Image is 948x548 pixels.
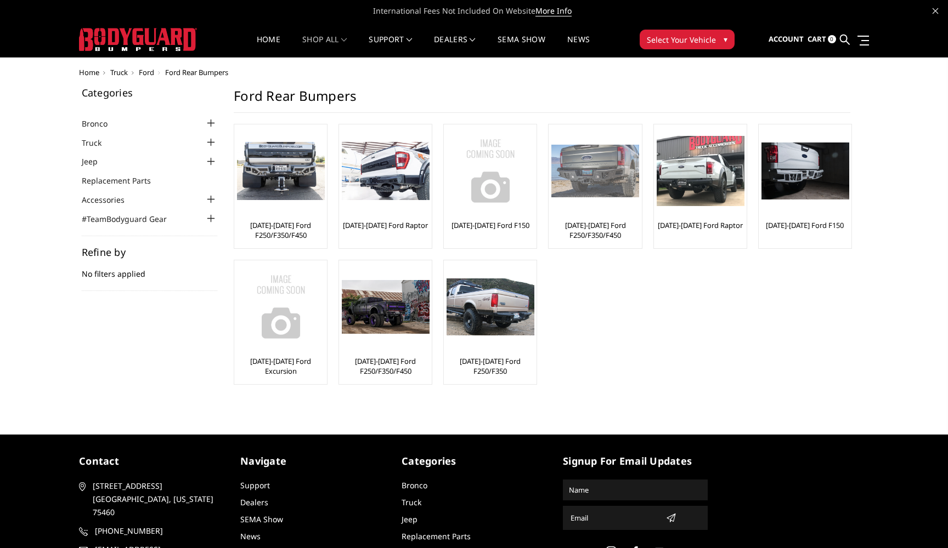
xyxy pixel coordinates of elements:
[82,88,218,98] h5: Categories
[165,67,228,77] span: Ford Rear Bumpers
[769,25,804,54] a: Account
[343,220,428,230] a: [DATE]-[DATE] Ford Raptor
[82,175,165,186] a: Replacement Parts
[82,156,111,167] a: Jeep
[769,34,804,44] span: Account
[234,88,850,113] h1: Ford Rear Bumpers
[82,213,180,225] a: #TeamBodyguard Gear
[402,514,417,524] a: Jeep
[82,118,121,129] a: Bronco
[257,36,280,57] a: Home
[240,514,283,524] a: SEMA Show
[402,497,421,507] a: Truck
[82,247,218,257] h5: Refine by
[240,531,261,541] a: News
[808,34,826,44] span: Cart
[95,524,222,538] span: [PHONE_NUMBER]
[79,67,99,77] a: Home
[658,220,743,230] a: [DATE]-[DATE] Ford Raptor
[498,36,545,57] a: SEMA Show
[447,356,534,376] a: [DATE]-[DATE] Ford F250/F350
[237,220,324,240] a: [DATE]-[DATE] Ford F250/F350/F450
[565,481,706,499] input: Name
[237,356,324,376] a: [DATE]-[DATE] Ford Excursion
[237,263,324,351] a: No Image
[240,497,268,507] a: Dealers
[82,194,138,206] a: Accessories
[93,480,220,519] span: [STREET_ADDRESS] [GEOGRAPHIC_DATA], [US_STATE] 75460
[302,36,347,57] a: shop all
[567,36,590,57] a: News
[563,454,708,469] h5: signup for email updates
[402,454,546,469] h5: Categories
[79,454,224,469] h5: contact
[240,480,270,490] a: Support
[82,247,218,291] div: No filters applied
[452,220,529,230] a: [DATE]-[DATE] Ford F150
[402,480,427,490] a: Bronco
[79,524,224,538] a: [PHONE_NUMBER]
[640,30,735,49] button: Select Your Vehicle
[566,509,662,527] input: Email
[82,137,115,149] a: Truck
[808,25,836,54] a: Cart 0
[551,220,639,240] a: [DATE]-[DATE] Ford F250/F350/F450
[79,28,197,51] img: BODYGUARD BUMPERS
[139,67,154,77] a: Ford
[240,454,385,469] h5: Navigate
[402,531,471,541] a: Replacement Parts
[828,35,836,43] span: 0
[110,67,128,77] a: Truck
[369,36,412,57] a: Support
[766,220,844,230] a: [DATE]-[DATE] Ford F150
[237,263,325,351] img: No Image
[434,36,476,57] a: Dealers
[647,34,716,45] span: Select Your Vehicle
[342,356,429,376] a: [DATE]-[DATE] Ford F250/F350/F450
[535,5,572,16] a: More Info
[724,33,727,45] span: ▾
[447,127,534,215] img: No Image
